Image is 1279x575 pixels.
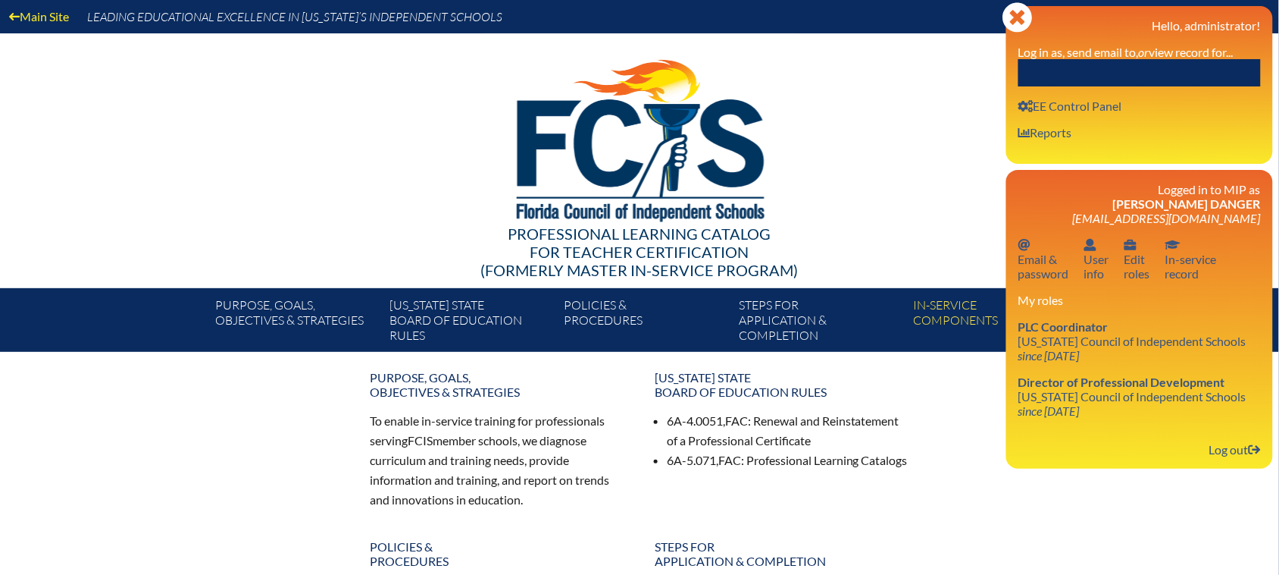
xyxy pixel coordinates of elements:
[1012,122,1078,143] a: User infoReports
[1018,100,1034,112] svg: User info
[1018,182,1261,225] h3: Logged in to MIP as
[1018,45,1234,59] label: Log in as, send email to, view record for...
[1165,239,1180,251] svg: In-service record
[1002,2,1033,33] svg: Close
[209,294,383,352] a: Purpose, goals,objectives & strategies
[733,294,907,352] a: Steps forapplication & completion
[1018,319,1109,334] span: PLC Coordinator
[408,433,433,448] span: FCIS
[1018,293,1261,307] h3: My roles
[1078,234,1115,284] a: User infoUserinfo
[1012,316,1252,366] a: PLC Coordinator [US_STATE] Council of Independent Schools since [DATE]
[667,411,909,451] li: 6A-4.0051, : Renewal and Reinstatement of a Professional Certificate
[646,533,918,574] a: Steps forapplication & completion
[646,364,918,405] a: [US_STATE] StateBoard of Education rules
[1018,127,1030,139] svg: User info
[1159,234,1223,284] a: In-service recordIn-servicerecord
[1012,234,1075,284] a: Email passwordEmail &password
[1018,348,1080,363] i: since [DATE]
[1012,372,1252,421] a: Director of Professional Development [US_STATE] Council of Independent Schools since [DATE]
[1018,18,1261,33] h3: Hello, administrator!
[483,33,796,240] img: FCISlogo221.eps
[718,453,741,467] span: FAC
[1113,196,1261,211] span: [PERSON_NAME] Danger
[1073,211,1261,225] span: [EMAIL_ADDRESS][DOMAIN_NAME]
[361,364,633,405] a: Purpose, goals,objectives & strategies
[725,413,748,428] span: FAC
[383,294,558,352] a: [US_STATE] StateBoard of Education rules
[530,243,749,261] span: for Teacher Certification
[1018,375,1225,389] span: Director of Professional Development
[361,533,633,574] a: Policies &Procedures
[1012,96,1128,116] a: User infoEE Control Panel
[908,294,1082,352] a: In-servicecomponents
[1124,239,1137,251] svg: User info
[1139,45,1149,59] i: or
[203,225,1076,279] div: Professional Learning Catalog (formerly Master In-service Program)
[1084,239,1096,251] svg: User info
[1118,234,1156,284] a: User infoEditroles
[3,6,75,27] a: Main Site
[1203,439,1267,460] a: Log outLog out
[1018,239,1030,251] svg: Email password
[1249,444,1261,456] svg: Log out
[667,451,909,470] li: 6A-5.071, : Professional Learning Catalogs
[558,294,733,352] a: Policies &Procedures
[370,411,624,509] p: To enable in-service training for professionals serving member schools, we diagnose curriculum an...
[1018,404,1080,418] i: since [DATE]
